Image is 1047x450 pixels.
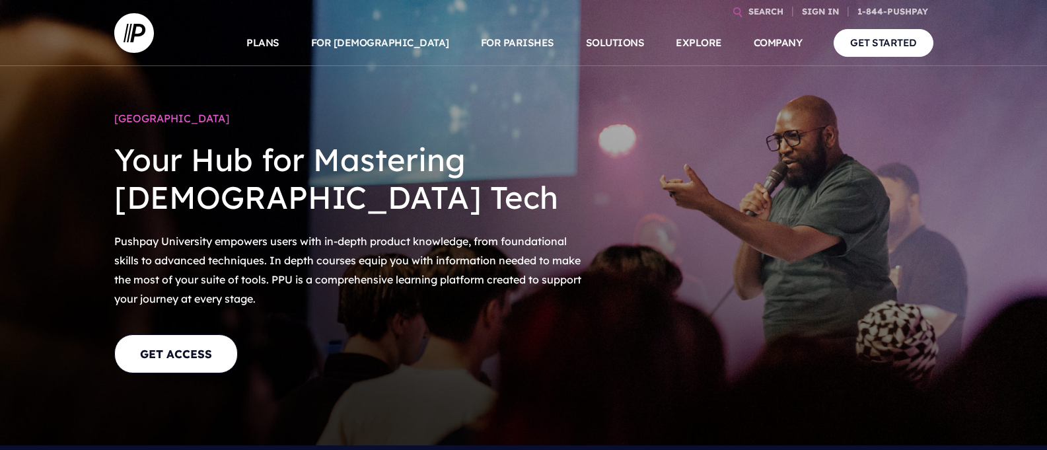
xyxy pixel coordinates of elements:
[114,334,238,373] a: GET ACCESS
[246,20,279,66] a: PLANS
[114,106,583,131] h1: [GEOGRAPHIC_DATA]
[676,20,722,66] a: EXPLORE
[754,20,803,66] a: COMPANY
[311,20,449,66] a: FOR [DEMOGRAPHIC_DATA]
[586,20,645,66] a: SOLUTIONS
[114,235,581,305] span: Pushpay University empowers users with in-depth product knowledge, from foundational skills to ad...
[114,131,583,227] h2: Your Hub for Mastering [DEMOGRAPHIC_DATA] Tech
[834,29,933,56] a: GET STARTED
[481,20,554,66] a: FOR PARISHES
